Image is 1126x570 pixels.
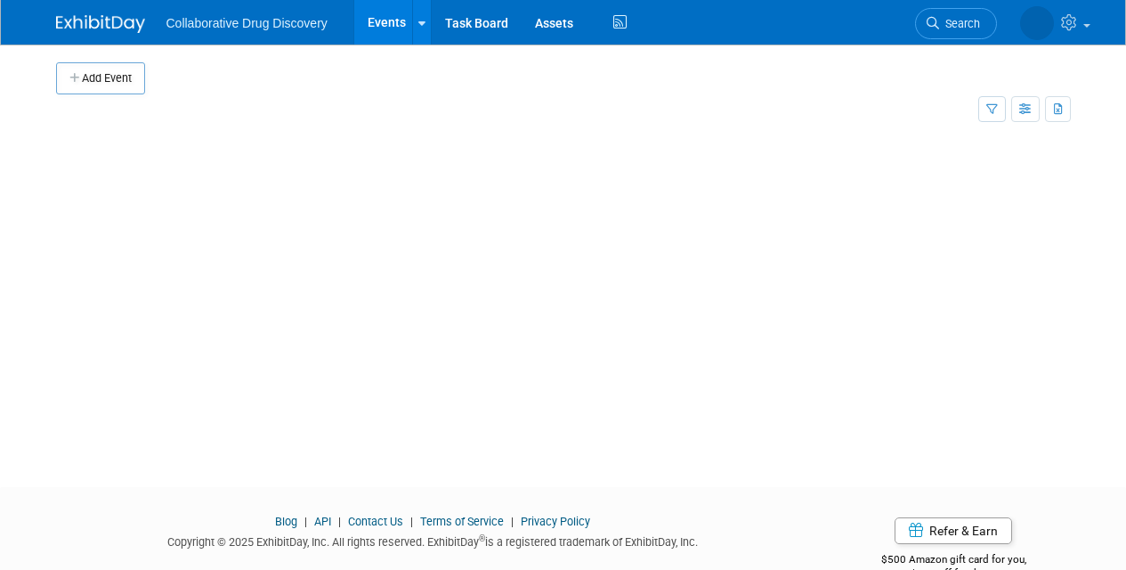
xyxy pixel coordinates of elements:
[314,515,331,528] a: API
[56,62,145,94] button: Add Event
[521,515,590,528] a: Privacy Policy
[420,515,504,528] a: Terms of Service
[300,515,312,528] span: |
[1020,6,1054,40] img: Tamsin Lamont
[939,17,980,30] span: Search
[895,517,1012,544] a: Refer & Earn
[166,16,328,30] span: Collaborative Drug Discovery
[334,515,345,528] span: |
[56,15,145,33] img: ExhibitDay
[406,515,417,528] span: |
[348,515,403,528] a: Contact Us
[915,8,997,39] a: Search
[56,530,811,550] div: Copyright © 2025 ExhibitDay, Inc. All rights reserved. ExhibitDay is a registered trademark of Ex...
[275,515,297,528] a: Blog
[479,533,485,543] sup: ®
[506,515,518,528] span: |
